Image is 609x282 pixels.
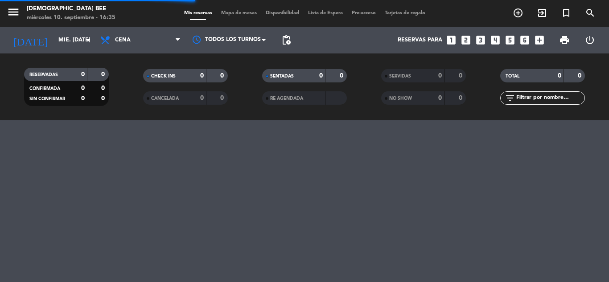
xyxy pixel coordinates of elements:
[101,85,107,91] strong: 0
[347,11,380,16] span: Pre-acceso
[220,73,226,79] strong: 0
[101,95,107,102] strong: 0
[438,73,442,79] strong: 0
[506,74,519,78] span: TOTAL
[115,37,131,43] span: Cena
[304,11,347,16] span: Lista de Espera
[200,73,204,79] strong: 0
[584,35,595,45] i: power_settings_new
[561,8,572,18] i: turned_in_not
[340,73,345,79] strong: 0
[261,11,304,16] span: Disponibilidad
[559,35,570,45] span: print
[577,27,602,53] div: LOG OUT
[445,34,457,46] i: looks_one
[513,8,523,18] i: add_circle_outline
[534,34,545,46] i: add_box
[151,96,179,101] span: CANCELADA
[220,95,226,101] strong: 0
[515,93,584,103] input: Filtrar por nombre...
[475,34,486,46] i: looks_3
[319,73,323,79] strong: 0
[459,95,464,101] strong: 0
[29,97,65,101] span: SIN CONFIRMAR
[27,4,115,13] div: [DEMOGRAPHIC_DATA] Bee
[29,73,58,77] span: RESERVADAS
[281,35,292,45] span: pending_actions
[438,95,442,101] strong: 0
[217,11,261,16] span: Mapa de mesas
[7,5,20,19] i: menu
[83,35,94,45] i: arrow_drop_down
[81,85,85,91] strong: 0
[270,96,303,101] span: RE AGENDADA
[459,73,464,79] strong: 0
[389,74,411,78] span: SERVIDAS
[558,73,561,79] strong: 0
[81,95,85,102] strong: 0
[180,11,217,16] span: Mis reservas
[101,71,107,78] strong: 0
[81,71,85,78] strong: 0
[490,34,501,46] i: looks_4
[460,34,472,46] i: looks_two
[270,74,294,78] span: SENTADAS
[29,86,60,91] span: CONFIRMADA
[578,73,583,79] strong: 0
[398,37,442,43] span: Reservas para
[505,93,515,103] i: filter_list
[7,30,54,50] i: [DATE]
[519,34,531,46] i: looks_6
[7,5,20,22] button: menu
[200,95,204,101] strong: 0
[585,8,596,18] i: search
[380,11,430,16] span: Tarjetas de regalo
[389,96,412,101] span: NO SHOW
[504,34,516,46] i: looks_5
[537,8,547,18] i: exit_to_app
[151,74,176,78] span: CHECK INS
[27,13,115,22] div: miércoles 10. septiembre - 16:35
